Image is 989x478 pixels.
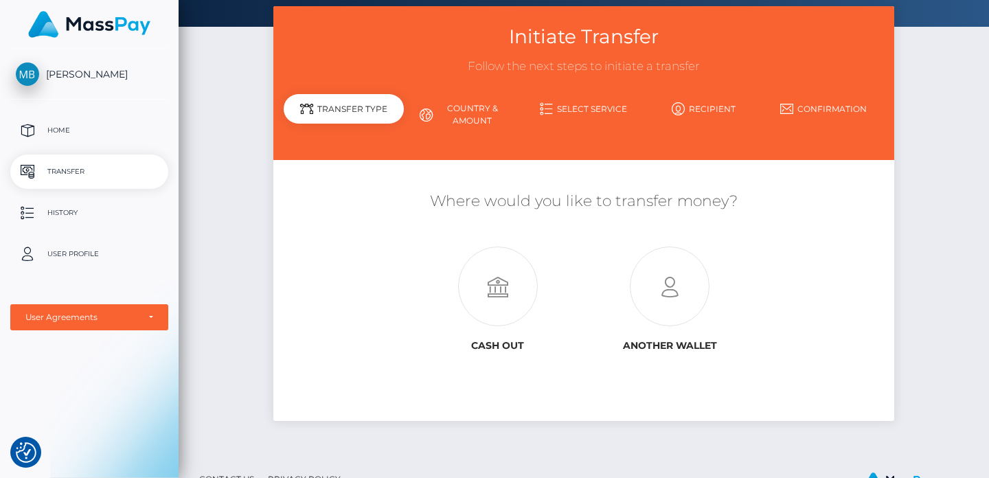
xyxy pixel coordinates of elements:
h3: Initiate Transfer [284,23,883,50]
a: Transfer [10,155,168,189]
div: User Agreements [25,312,138,323]
a: Confirmation [764,97,884,121]
p: Transfer [16,161,163,182]
a: User Profile [10,237,168,271]
a: Country & Amount [404,97,524,133]
img: Revisit consent button [16,442,36,463]
a: Home [10,113,168,148]
div: Transfer Type [284,94,404,124]
span: [PERSON_NAME] [10,68,168,80]
img: MassPay [28,11,150,38]
h3: Follow the next steps to initiate a transfer [284,58,883,75]
a: Select Service [524,97,644,121]
a: Recipient [644,97,764,121]
h6: Cash out [422,340,573,352]
p: User Profile [16,244,163,264]
h5: Where would you like to transfer money? [284,191,883,212]
button: Consent Preferences [16,442,36,463]
button: User Agreements [10,304,168,330]
p: Home [16,120,163,141]
p: History [16,203,163,223]
a: History [10,196,168,230]
h6: Another wallet [594,340,746,352]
